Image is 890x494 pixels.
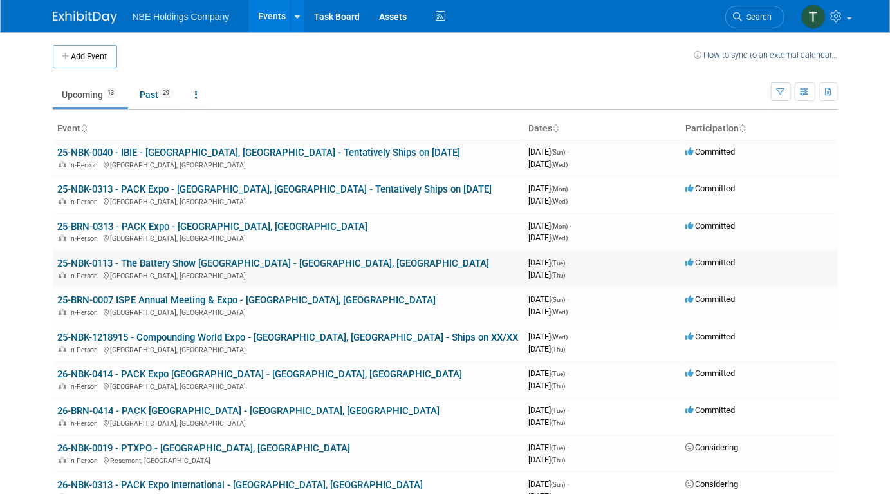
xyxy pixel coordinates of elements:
a: 26-NBK-0313 - PACK Expo International - [GEOGRAPHIC_DATA], [GEOGRAPHIC_DATA] [58,479,423,491]
span: (Sun) [552,481,566,488]
a: 25-NBK-0113 - The Battery Show [GEOGRAPHIC_DATA] - [GEOGRAPHIC_DATA], [GEOGRAPHIC_DATA] [58,258,490,269]
span: (Thu) [552,457,566,464]
span: [DATE] [529,455,566,464]
span: [DATE] [529,479,570,489]
img: In-Person Event [59,234,66,241]
img: In-Person Event [59,346,66,352]
a: Sort by Participation Type [739,123,746,133]
span: Considering [686,442,739,452]
img: In-Person Event [59,198,66,204]
div: [GEOGRAPHIC_DATA], [GEOGRAPHIC_DATA] [58,307,519,317]
span: (Wed) [552,309,568,316]
div: [GEOGRAPHIC_DATA], [GEOGRAPHIC_DATA] [58,159,519,169]
a: Sort by Event Name [81,123,88,133]
span: [DATE] [529,196,568,205]
span: In-Person [70,309,102,317]
span: (Wed) [552,234,568,242]
span: (Thu) [552,272,566,279]
span: In-Person [70,346,102,354]
span: (Tue) [552,370,566,377]
span: - [570,184,572,193]
span: Search [743,12,772,22]
span: [DATE] [529,233,568,242]
span: Committed [686,368,736,378]
span: [DATE] [529,159,568,169]
img: In-Person Event [59,161,66,167]
span: [DATE] [529,184,572,193]
img: In-Person Event [59,309,66,315]
img: In-Person Event [59,419,66,426]
img: In-Person Event [59,272,66,278]
button: Add Event [53,45,117,68]
span: In-Person [70,419,102,428]
a: 26-NBK-0414 - PACK Expo [GEOGRAPHIC_DATA] - [GEOGRAPHIC_DATA], [GEOGRAPHIC_DATA] [58,368,463,380]
span: 29 [160,88,174,98]
span: - [568,479,570,489]
div: Rosemont, [GEOGRAPHIC_DATA] [58,455,519,465]
div: [GEOGRAPHIC_DATA], [GEOGRAPHIC_DATA] [58,233,519,243]
span: (Tue) [552,444,566,451]
th: Event [53,118,524,140]
a: 26-BRN-0414 - PACK [GEOGRAPHIC_DATA] - [GEOGRAPHIC_DATA], [GEOGRAPHIC_DATA] [58,405,440,417]
a: 25-BRN-0313 - PACK Expo - [GEOGRAPHIC_DATA], [GEOGRAPHIC_DATA] [58,221,368,233]
span: [DATE] [529,258,570,267]
div: [GEOGRAPHIC_DATA], [GEOGRAPHIC_DATA] [58,270,519,280]
span: Committed [686,258,736,267]
span: (Sun) [552,149,566,156]
th: Dates [524,118,681,140]
img: ExhibitDay [53,11,117,24]
span: (Wed) [552,334,568,341]
a: Sort by Start Date [553,123,559,133]
span: Considering [686,479,739,489]
span: Committed [686,294,736,304]
span: In-Person [70,383,102,391]
span: (Tue) [552,407,566,414]
span: (Tue) [552,260,566,267]
span: [DATE] [529,270,566,280]
div: [GEOGRAPHIC_DATA], [GEOGRAPHIC_DATA] [58,381,519,391]
div: [GEOGRAPHIC_DATA], [GEOGRAPHIC_DATA] [58,344,519,354]
span: In-Person [70,161,102,169]
a: 25-BRN-0007 ISPE Annual Meeting & Expo - [GEOGRAPHIC_DATA], [GEOGRAPHIC_DATA] [58,294,436,306]
span: (Wed) [552,198,568,205]
img: Tim Wiersma [801,5,826,29]
span: In-Person [70,272,102,280]
span: (Thu) [552,383,566,390]
span: - [568,442,570,452]
span: - [570,332,572,341]
span: [DATE] [529,147,570,157]
span: - [568,368,570,378]
a: Upcoming13 [53,82,128,107]
span: - [568,294,570,304]
span: Committed [686,332,736,341]
span: [DATE] [529,417,566,427]
a: 25-NBK-0040 - IBIE - [GEOGRAPHIC_DATA], [GEOGRAPHIC_DATA] - Tentatively Ships on [DATE] [58,147,461,158]
span: [DATE] [529,381,566,390]
a: 26-NBK-0019 - PTXPO - [GEOGRAPHIC_DATA], [GEOGRAPHIC_DATA] [58,442,351,454]
span: [DATE] [529,368,570,378]
span: (Sun) [552,296,566,303]
span: (Mon) [552,185,568,193]
span: (Thu) [552,346,566,353]
span: (Thu) [552,419,566,426]
a: How to sync to an external calendar... [694,50,838,60]
span: - [570,221,572,231]
span: - [568,405,570,415]
span: [DATE] [529,442,570,452]
span: Committed [686,147,736,157]
a: 25-NBK-1218915 - Compounding World Expo - [GEOGRAPHIC_DATA], [GEOGRAPHIC_DATA] - Ships on XX/XX [58,332,519,343]
span: In-Person [70,234,102,243]
th: Participation [681,118,838,140]
span: - [568,147,570,157]
span: [DATE] [529,307,568,316]
span: Committed [686,221,736,231]
span: In-Person [70,457,102,465]
span: [DATE] [529,344,566,354]
img: In-Person Event [59,457,66,463]
span: [DATE] [529,221,572,231]
div: [GEOGRAPHIC_DATA], [GEOGRAPHIC_DATA] [58,417,519,428]
span: Committed [686,184,736,193]
span: [DATE] [529,294,570,304]
span: - [568,258,570,267]
span: 13 [104,88,118,98]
